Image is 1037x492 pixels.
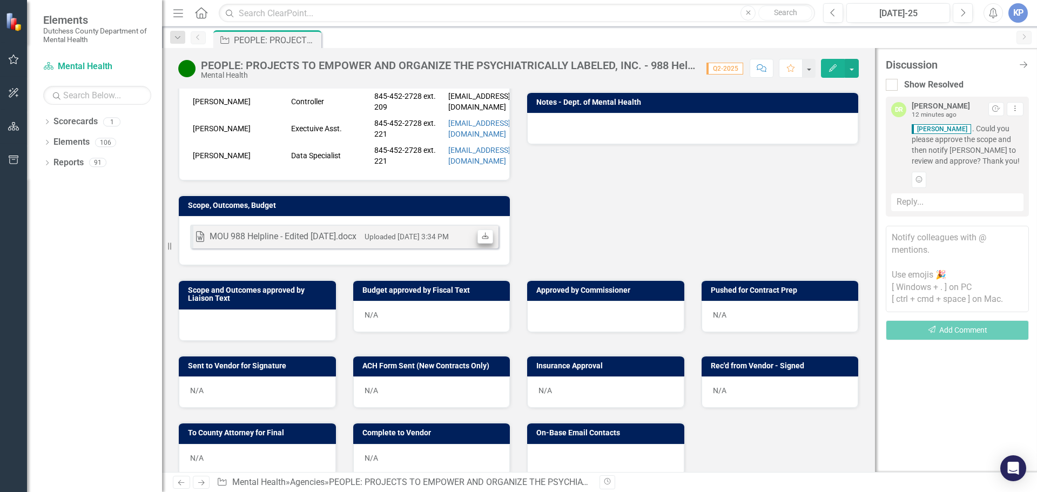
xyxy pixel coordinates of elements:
a: [EMAIL_ADDRESS][DOMAIN_NAME] [448,146,510,165]
td: Exectuive Asst. [288,115,372,142]
small: Dutchess County Department of Mental Health [43,26,151,44]
a: [EMAIL_ADDRESS][DOMAIN_NAME] [448,119,510,138]
div: 106 [95,138,116,147]
h3: Budget approved by Fiscal Text [362,286,505,294]
div: Mental Health [201,71,696,79]
td: Controller [288,88,372,115]
div: Reply... [891,193,1023,211]
a: Agencies [290,477,325,487]
div: DR [891,102,906,117]
h3: Complete to Vendor [362,429,505,437]
div: Discussion [886,59,1013,71]
td: [PERSON_NAME] [190,115,288,142]
div: MOU 988 Helpline - Edited [DATE].docx [210,231,356,243]
a: Mental Health [232,477,286,487]
small: Uploaded [DATE] 3:34 PM [365,232,449,241]
div: [DATE]-25 [850,7,946,20]
h3: On-Base Email Contacts [536,429,679,437]
td: Data Specialist [288,142,372,169]
h3: Sent to Vendor for Signature [188,362,331,370]
h3: Scope, Outcomes, Budget [188,201,504,210]
button: Search [758,5,812,21]
h3: Approved by Commissioner [536,286,679,294]
h3: Pushed for Contract Prep [711,286,853,294]
img: ClearPoint Strategy [5,12,24,31]
span: N/A [365,311,378,319]
span: [PERSON_NAME] [912,124,971,134]
span: Search [774,8,797,17]
input: Search Below... [43,86,151,105]
h3: To County Attorney for Final [188,429,331,437]
div: PEOPLE: PROJECTS TO EMPOWER AND ORGANIZE THE PSYCHIATRICALLY LABELED, INC. - 988 Help Line MOU [329,477,757,487]
small: 12 minutes ago [912,111,957,118]
div: PEOPLE: PROJECTS TO EMPOWER AND ORGANIZE THE PSYCHIATRICALLY LABELED, INC. - 988 Help Line MOU [234,33,319,47]
div: » » [217,476,591,489]
td: [EMAIL_ADDRESS][DOMAIN_NAME] [446,88,560,115]
div: [PERSON_NAME] [912,102,970,110]
div: N/A [702,376,859,408]
h3: ACH Form Sent (New Contracts Only) [362,362,505,370]
button: KP [1008,3,1028,23]
input: Search ClearPoint... [219,4,815,23]
div: N/A [353,376,510,408]
div: N/A [527,376,684,408]
div: N/A [179,376,336,408]
div: 1 [103,117,120,126]
div: N/A [353,444,510,475]
span: Q2-2025 [706,63,743,75]
td: 845-452-2728 ext. 209 [372,88,445,115]
a: Elements [53,136,90,149]
td: [PERSON_NAME] [190,142,288,169]
div: PEOPLE: PROJECTS TO EMPOWER AND ORGANIZE THE PSYCHIATRICALLY LABELED, INC. - 988 Help Line MOU [201,59,696,71]
h3: Scope and Outcomes approved by Liaison Text [188,286,331,303]
button: Add Comment [886,320,1029,340]
h3: Rec'd from Vendor - Signed [711,362,853,370]
img: Active [178,60,196,77]
div: 91 [89,158,106,167]
h3: Insurance Approval [536,362,679,370]
a: Reports [53,157,84,169]
td: [PERSON_NAME] [190,88,288,115]
button: [DATE]-25 [846,3,950,23]
a: Scorecards [53,116,98,128]
div: N/A [179,444,336,475]
span: . Could you please approve the scope and then notify [PERSON_NAME] to review and approve? Thank you! [912,123,1023,166]
span: Elements [43,14,151,26]
div: N/A [702,301,859,332]
a: Mental Health [43,60,151,73]
td: 845-452-2728 ext. 221 [372,142,445,169]
div: Open Intercom Messenger [1000,455,1026,481]
h3: Notes - Dept. of Mental Health [536,98,853,106]
div: Show Resolved [904,79,964,91]
td: 845-452-2728 ext. 221 [372,115,445,142]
